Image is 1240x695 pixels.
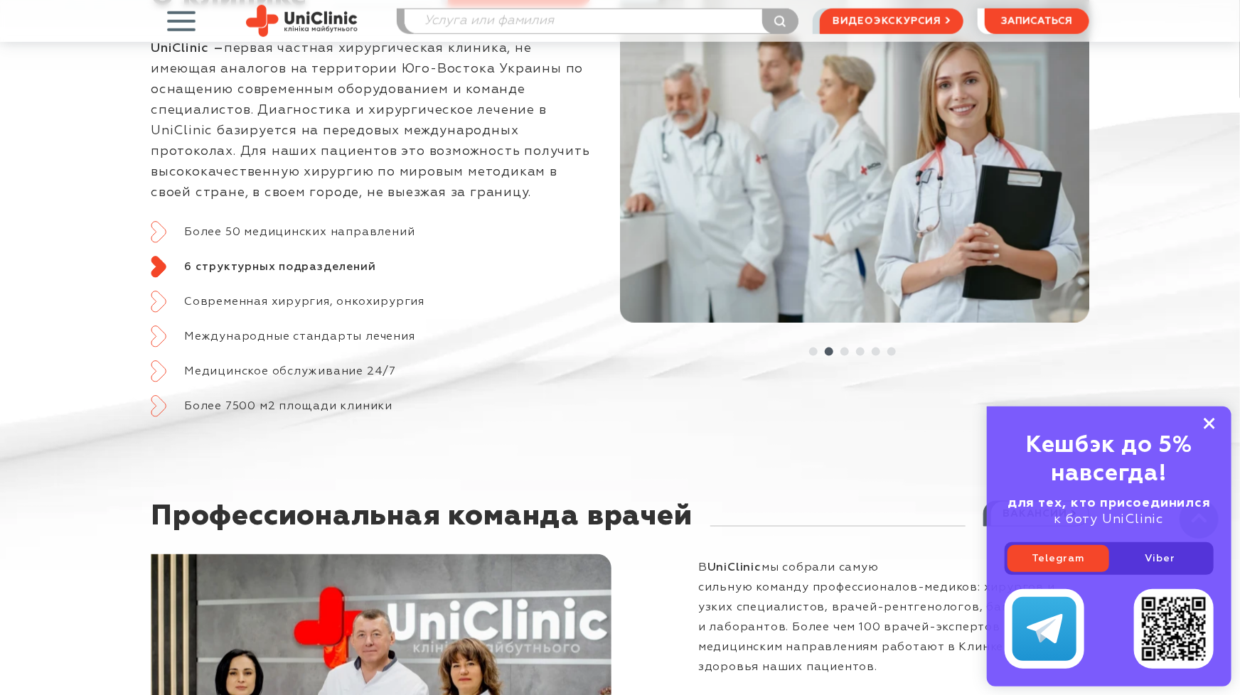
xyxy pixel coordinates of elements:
a: Современная хирургия, онкохирургия [151,291,424,313]
a: Более 7500 м2 площади клиники [151,395,392,417]
span: первая частная хирургическая клиника, не имеющая аналогов на территории Юго-Востока Украины по ос... [151,42,590,199]
div: к боту UniClinic [1005,495,1214,528]
a: Международные стандарты лечения [151,325,415,347]
span: записаться [1002,16,1073,26]
strong: UniClinic [707,562,761,573]
input: Услуга или фамилия [405,9,798,33]
img: Site [246,5,358,37]
a: Telegram [1007,545,1109,572]
a: 6 структурных подразделений [151,256,376,278]
a: Viber [1109,545,1211,572]
span: видеоэкскурсия [833,9,941,33]
div: Профессиональная команда врачей [151,501,693,554]
a: Медицинское обслуживание 24/7 [151,360,396,382]
button: записаться [985,9,1089,34]
div: Кешбэк до 5% навсегда! [1005,431,1214,488]
p: В мы собрали самую сильную команду профессионалов-медиков: хирургов и узких специалистов, врачей-... [698,558,1089,677]
a: видеоэкскурсия [820,9,963,34]
strong: UniСlinic – [151,42,224,55]
a: Вакансии [983,501,1089,527]
a: Более 50 медицинских направлений [151,221,415,243]
b: для тех, кто присоединился [1007,497,1211,510]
